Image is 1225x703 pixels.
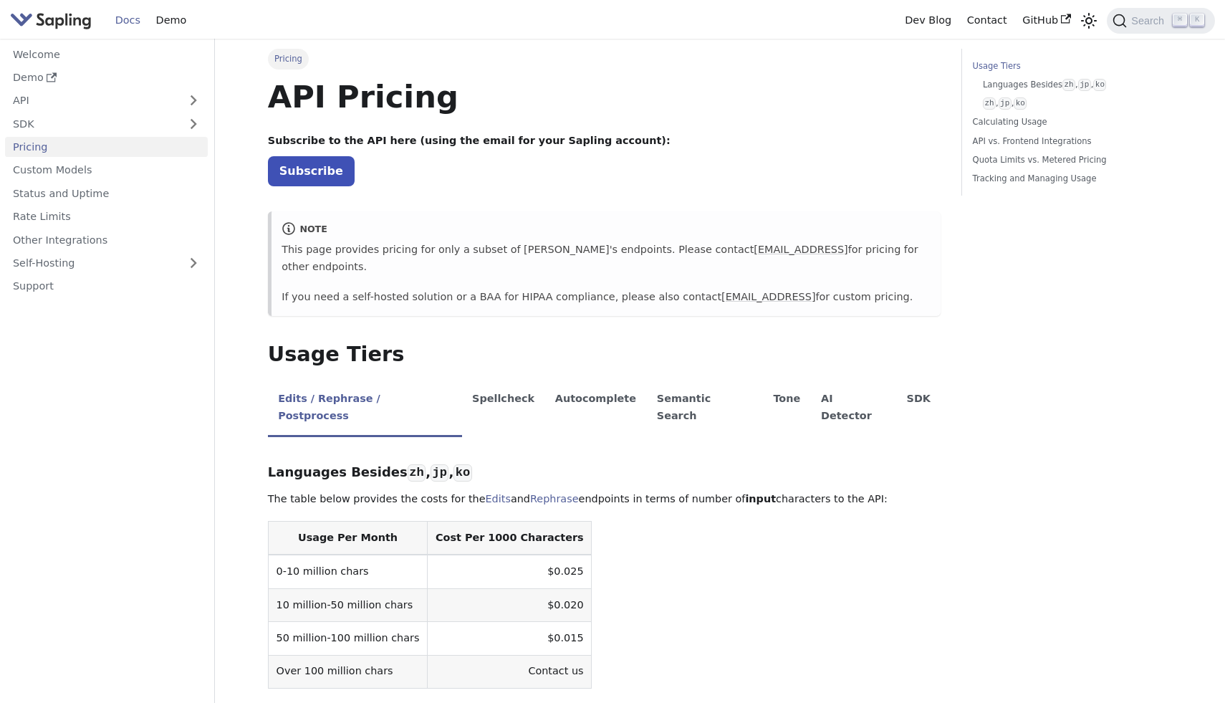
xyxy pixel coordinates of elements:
[282,241,931,276] p: This page provides pricing for only a subset of [PERSON_NAME]'s endpoints. Please contact for pri...
[5,67,208,88] a: Demo
[5,206,208,227] a: Rate Limits
[5,137,208,158] a: Pricing
[745,493,776,504] strong: input
[268,135,671,146] strong: Subscribe to the API here (using the email for your Sapling account):
[973,59,1167,73] a: Usage Tiers
[268,464,941,481] h3: Languages Besides , ,
[179,113,208,134] button: Expand sidebar category 'SDK'
[268,49,309,69] span: Pricing
[959,9,1015,32] a: Contact
[1014,97,1027,110] code: ko
[486,493,511,504] a: Edits
[268,381,462,437] li: Edits / Rephrase / Postprocess
[428,622,592,655] td: $0.015
[973,115,1167,129] a: Calculating Usage
[408,464,426,482] code: zh
[428,522,592,555] th: Cost Per 1000 Characters
[268,622,427,655] td: 50 million-100 million chars
[1062,79,1075,91] code: zh
[282,289,931,306] p: If you need a self-hosted solution or a BAA for HIPAA compliance, please also contact for custom ...
[1107,8,1214,34] button: Search (Command+K)
[107,9,148,32] a: Docs
[1127,15,1173,27] span: Search
[5,160,208,181] a: Custom Models
[973,153,1167,167] a: Quota Limits vs. Metered Pricing
[5,113,179,134] a: SDK
[5,253,208,274] a: Self-Hosting
[5,183,208,204] a: Status and Uptime
[268,342,941,368] h2: Usage Tiers
[646,381,763,437] li: Semantic Search
[897,9,959,32] a: Dev Blog
[973,135,1167,148] a: API vs. Frontend Integrations
[530,493,579,504] a: Rephrase
[268,588,427,621] td: 10 million-50 million chars
[268,49,941,69] nav: Breadcrumbs
[5,276,208,297] a: Support
[268,522,427,555] th: Usage Per Month
[5,90,179,111] a: API
[1079,10,1100,31] button: Switch between dark and light mode (currently light mode)
[5,229,208,250] a: Other Integrations
[763,381,811,437] li: Tone
[1078,79,1091,91] code: jp
[428,588,592,621] td: $0.020
[811,381,897,437] li: AI Detector
[983,97,996,110] code: zh
[1190,14,1204,27] kbd: K
[462,381,545,437] li: Spellcheck
[268,156,355,186] a: Subscribe
[5,44,208,64] a: Welcome
[431,464,448,482] code: jp
[544,381,646,437] li: Autocomplete
[1014,9,1078,32] a: GitHub
[428,555,592,588] td: $0.025
[268,491,941,508] p: The table below provides the costs for the and endpoints in terms of number of characters to the ...
[268,555,427,588] td: 0-10 million chars
[896,381,941,437] li: SDK
[973,172,1167,186] a: Tracking and Managing Usage
[754,244,847,255] a: [EMAIL_ADDRESS]
[268,77,941,116] h1: API Pricing
[10,10,92,31] img: Sapling.ai
[721,291,815,302] a: [EMAIL_ADDRESS]
[428,655,592,688] td: Contact us
[453,464,471,482] code: ko
[268,655,427,688] td: Over 100 million chars
[282,221,931,239] div: note
[148,9,194,32] a: Demo
[1173,14,1187,27] kbd: ⌘
[10,10,97,31] a: Sapling.ai
[999,97,1012,110] code: jp
[983,78,1162,92] a: Languages Besideszh,jp,ko
[983,97,1162,110] a: zh,jp,ko
[1093,79,1106,91] code: ko
[179,90,208,111] button: Expand sidebar category 'API'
